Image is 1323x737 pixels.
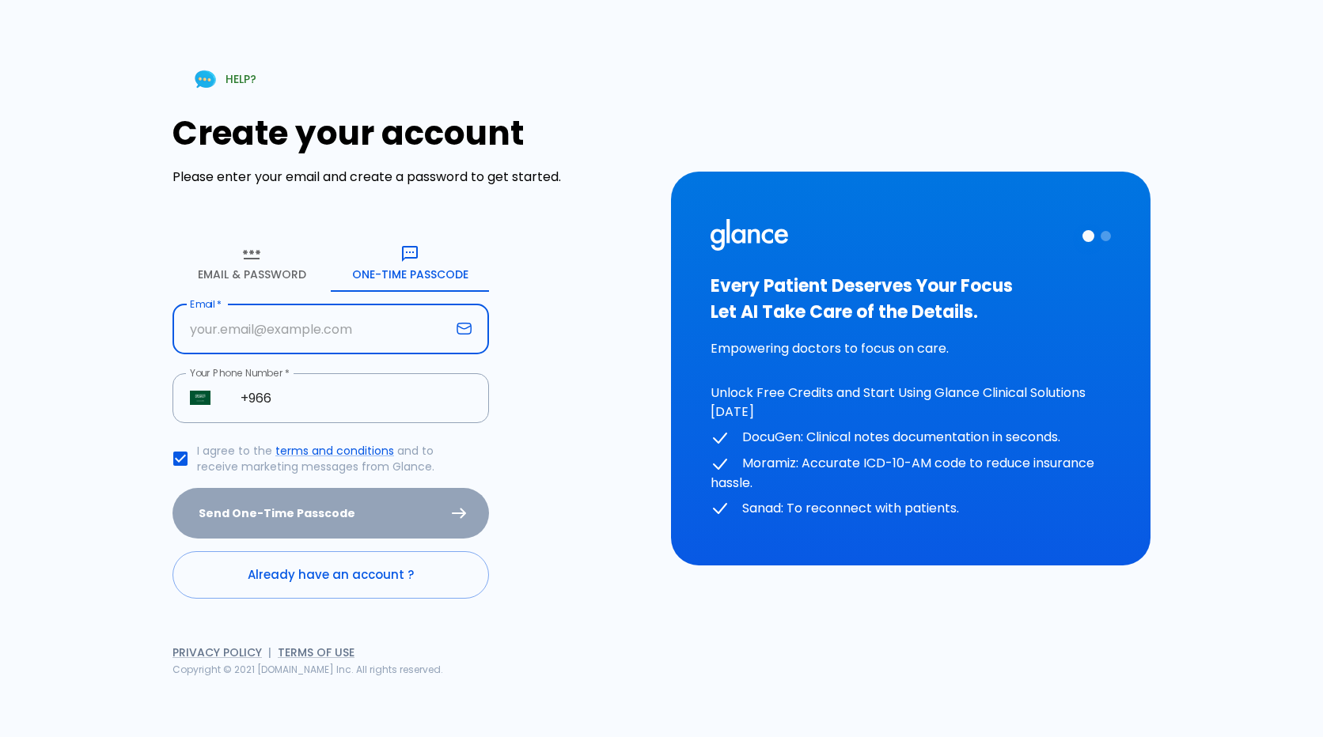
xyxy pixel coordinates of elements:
a: terms and conditions [275,443,394,459]
p: DocuGen: Clinical notes documentation in seconds. [711,428,1111,448]
p: Empowering doctors to focus on care. [711,339,1111,358]
h1: Create your account [172,114,652,153]
img: Chat Support [191,66,219,93]
img: Saudi Arabia [190,391,210,405]
p: I agree to the and to receive marketing messages from Glance. [197,443,476,474]
label: Email [190,297,222,311]
label: Your Phone Number [190,366,290,380]
a: HELP? [172,59,275,100]
a: Already have an account ? [172,551,489,599]
p: Moramiz: Accurate ICD-10-AM code to reduce insurance hassle. [711,454,1111,493]
input: your.email@example.com [172,304,450,354]
button: One-Time Passcode [331,235,489,292]
a: Privacy Policy [172,644,262,660]
button: Email & Password [172,235,331,292]
h3: Every Patient Deserves Your Focus Let AI Take Care of the Details. [711,273,1111,325]
button: Select country [184,381,217,414]
p: Please enter your email and create a password to get started. [172,168,652,187]
p: Unlock Free Credits and Start Using Glance Clinical Solutions [DATE] [711,384,1111,421]
span: | [268,644,271,660]
a: Terms of Use [278,644,354,660]
span: Copyright © 2021 [DOMAIN_NAME] Inc. All rights reserved. [172,663,443,676]
p: Sanad: To reconnect with patients. [711,499,1111,519]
